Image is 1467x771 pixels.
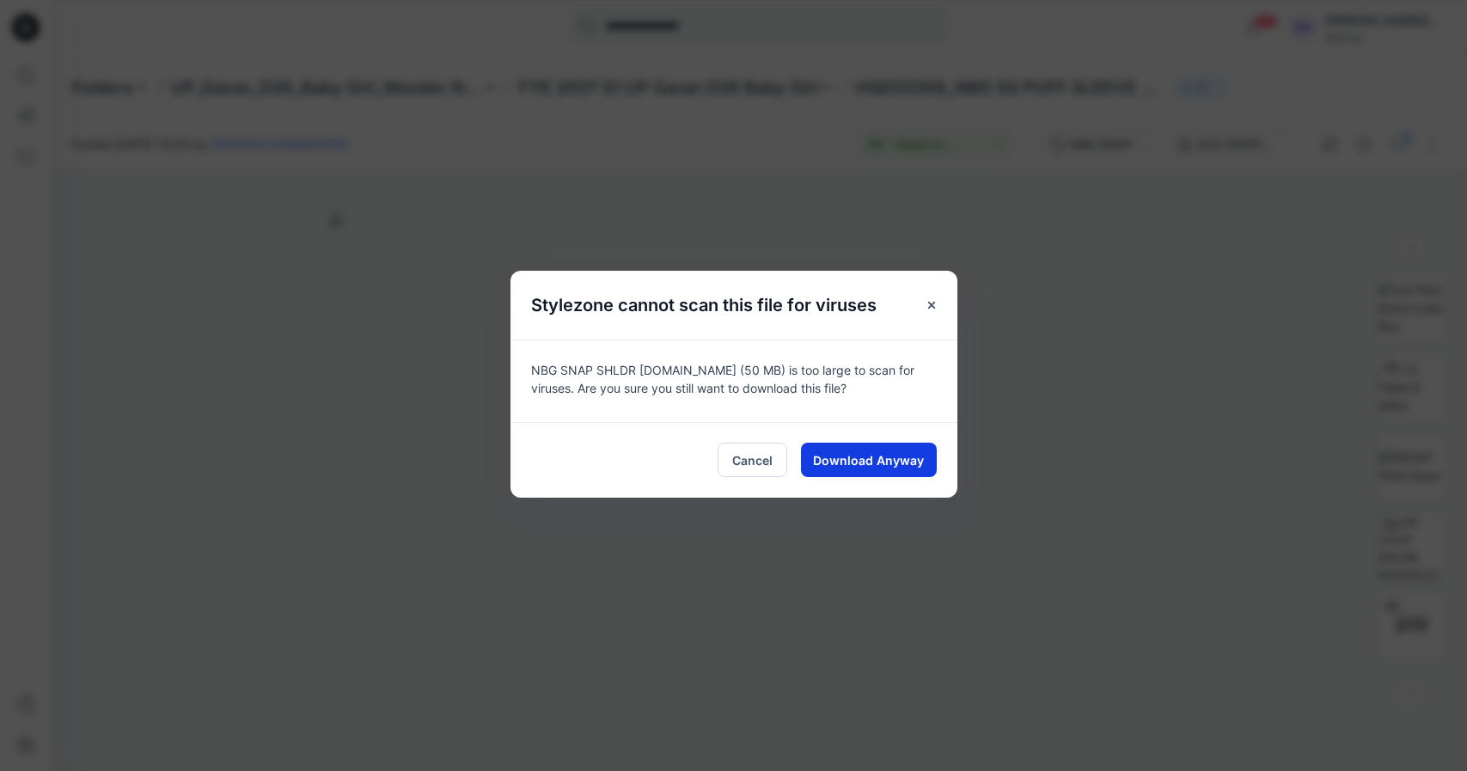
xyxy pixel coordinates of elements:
h5: Stylezone cannot scan this file for viruses [510,271,897,340]
div: NBG SNAP SHLDR [DOMAIN_NAME] (50 MB) is too large to scan for viruses. Are you sure you still wan... [510,340,957,422]
button: Close [916,290,947,321]
span: Cancel [732,451,773,469]
span: Download Anyway [813,451,924,469]
button: Cancel [718,443,787,477]
button: Download Anyway [801,443,937,477]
